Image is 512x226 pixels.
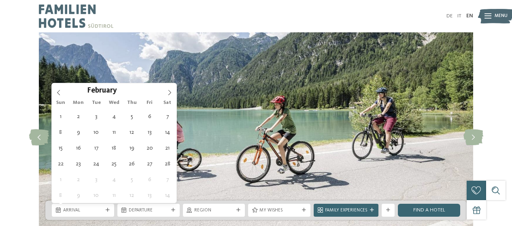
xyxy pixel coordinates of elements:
span: February 17, 2026 [88,140,104,156]
span: February 22, 2026 [53,156,68,171]
span: Sat [159,100,176,106]
span: February 14, 2026 [159,124,175,140]
span: Tue [87,100,105,106]
span: March 6, 2026 [142,171,157,187]
span: February 13, 2026 [142,124,157,140]
a: DE [446,13,453,19]
span: February 6, 2026 [142,108,157,124]
span: Arrival [63,207,103,214]
span: Menu [495,13,508,19]
span: February 1, 2026 [53,108,68,124]
span: Family Experiences [325,207,367,214]
span: February 16, 2026 [70,140,86,156]
span: Mon [70,100,87,106]
span: February 12, 2026 [124,124,140,140]
span: February 24, 2026 [88,156,104,171]
span: March 2, 2026 [70,171,86,187]
span: Wed [105,100,123,106]
span: Sun [52,100,70,106]
span: February 19, 2026 [124,140,140,156]
a: EN [466,13,473,19]
span: March 9, 2026 [70,187,86,203]
span: March 10, 2026 [88,187,104,203]
a: IT [457,13,461,19]
span: March 12, 2026 [124,187,140,203]
span: March 5, 2026 [124,171,140,187]
span: February 26, 2026 [124,156,140,171]
span: February 8, 2026 [53,124,68,140]
span: March 7, 2026 [159,171,175,187]
span: February 20, 2026 [142,140,157,156]
span: February 3, 2026 [88,108,104,124]
span: March 13, 2026 [142,187,157,203]
span: February 9, 2026 [70,124,86,140]
span: March 1, 2026 [53,171,68,187]
span: Thu [123,100,141,106]
span: My wishes [259,207,299,214]
span: March 3, 2026 [88,171,104,187]
span: Departure [129,207,168,214]
span: March 4, 2026 [106,171,122,187]
span: February 25, 2026 [106,156,122,171]
span: February 28, 2026 [159,156,175,171]
span: February 7, 2026 [159,108,175,124]
span: February 5, 2026 [124,108,140,124]
span: March 14, 2026 [159,187,175,203]
span: March 8, 2026 [53,187,68,203]
span: Fri [141,100,159,106]
span: Region [194,207,234,214]
span: March 11, 2026 [106,187,122,203]
span: February 23, 2026 [70,156,86,171]
span: February 15, 2026 [53,140,68,156]
span: February 2, 2026 [70,108,86,124]
input: Year [117,86,144,95]
span: February 10, 2026 [88,124,104,140]
span: February 4, 2026 [106,108,122,124]
span: February 27, 2026 [142,156,157,171]
a: Find a hotel [398,204,460,217]
span: February 11, 2026 [106,124,122,140]
span: February [87,87,117,95]
span: February 21, 2026 [159,140,175,156]
span: February 18, 2026 [106,140,122,156]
